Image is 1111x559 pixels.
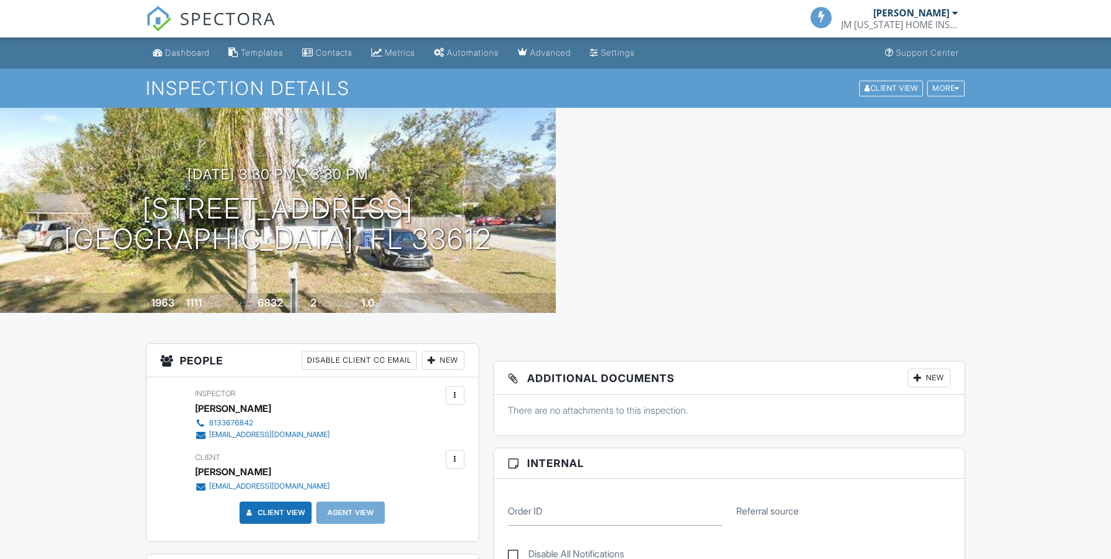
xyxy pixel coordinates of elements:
[241,47,283,57] div: Templates
[302,351,417,370] div: Disable Client CC Email
[195,400,271,417] div: [PERSON_NAME]
[186,296,202,309] div: 1111
[513,42,576,64] a: Advanced
[146,6,172,32] img: The Best Home Inspection Software - Spectora
[209,418,253,428] div: 8133676842
[195,429,330,441] a: [EMAIL_ADDRESS][DOMAIN_NAME]
[927,80,965,96] div: More
[880,42,963,64] a: Support Center
[148,42,214,64] a: Dashboard
[195,453,220,462] span: Client
[361,296,374,309] div: 1.0
[136,299,149,308] span: Built
[195,389,235,398] span: Inspector
[736,505,799,517] label: Referral source
[585,42,640,64] a: Settings
[873,7,949,19] div: [PERSON_NAME]
[64,193,492,255] h1: [STREET_ADDRESS] [GEOGRAPHIC_DATA], FL 33612
[151,296,175,309] div: 1963
[195,480,330,492] a: [EMAIL_ADDRESS][DOMAIN_NAME]
[316,47,353,57] div: Contacts
[447,47,499,57] div: Automations
[146,344,478,377] h3: People
[429,42,504,64] a: Automations (Basic)
[231,299,256,308] span: Lot Size
[209,482,330,491] div: [EMAIL_ADDRESS][DOMAIN_NAME]
[146,78,966,98] h1: Inspection Details
[285,299,299,308] span: sq.ft.
[204,299,220,308] span: sq. ft.
[318,299,350,308] span: bedrooms
[195,417,330,429] a: 8133676842
[224,42,288,64] a: Templates
[896,47,959,57] div: Support Center
[858,83,926,92] a: Client View
[376,299,409,308] span: bathrooms
[494,362,965,395] h3: Additional Documents
[422,351,464,370] div: New
[385,47,415,57] div: Metrics
[908,369,951,387] div: New
[841,19,958,30] div: JM FLORIDA HOME INSPECTION
[258,296,283,309] div: 6832
[367,42,420,64] a: Metrics
[146,16,276,40] a: SPECTORA
[209,430,330,439] div: [EMAIL_ADDRESS][DOMAIN_NAME]
[310,296,316,309] div: 2
[530,47,571,57] div: Advanced
[195,463,271,480] div: [PERSON_NAME]
[187,166,368,182] h3: [DATE] 3:30 pm - 3:30 pm
[859,80,923,96] div: Client View
[165,47,210,57] div: Dashboard
[180,6,276,30] span: SPECTORA
[508,505,542,517] label: Order ID
[601,47,635,57] div: Settings
[508,404,951,417] p: There are no attachments to this inspection.
[244,507,306,519] a: Client View
[494,448,965,479] h3: Internal
[298,42,357,64] a: Contacts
